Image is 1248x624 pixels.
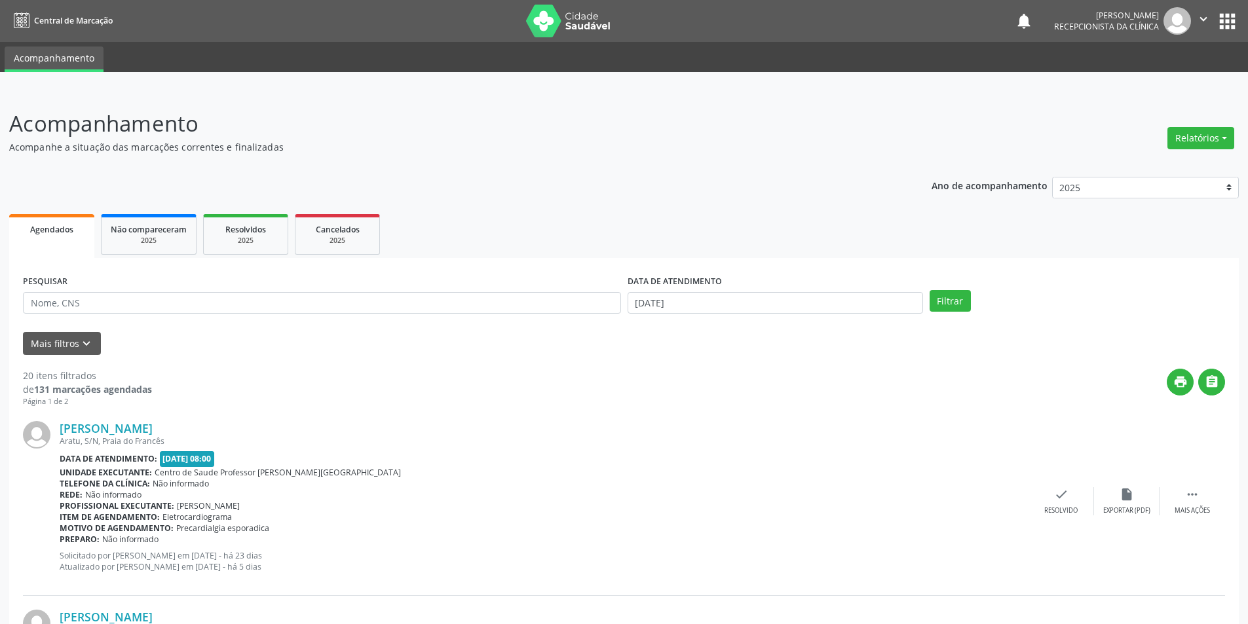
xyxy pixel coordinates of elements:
input: Nome, CNS [23,292,621,314]
div: 2025 [111,236,187,246]
div: Resolvido [1044,506,1078,515]
input: Selecione um intervalo [628,292,923,314]
b: Unidade executante: [60,467,152,478]
b: Motivo de agendamento: [60,523,174,534]
b: Telefone da clínica: [60,478,150,489]
span: Agendados [30,224,73,235]
span: Central de Marcação [34,15,113,26]
button:  [1191,7,1216,35]
label: PESQUISAR [23,272,67,292]
a: [PERSON_NAME] [60,421,153,435]
p: Acompanhe a situação das marcações correntes e finalizadas [9,140,870,154]
b: Rede: [60,489,83,500]
div: de [23,382,152,396]
span: Centro de Saude Professor [PERSON_NAME][GEOGRAPHIC_DATA] [155,467,401,478]
b: Item de agendamento: [60,511,160,523]
div: [PERSON_NAME] [1054,10,1159,21]
span: Resolvidos [225,224,266,235]
i: insert_drive_file [1120,487,1134,502]
a: [PERSON_NAME] [60,610,153,624]
i:  [1205,375,1219,389]
span: Eletrocardiograma [162,511,232,523]
span: Recepcionista da clínica [1054,21,1159,32]
label: DATA DE ATENDIMENTO [628,272,722,292]
button: Filtrar [930,290,971,312]
div: Mais ações [1175,506,1210,515]
b: Data de atendimento: [60,453,157,464]
i: keyboard_arrow_down [79,337,94,351]
p: Ano de acompanhamento [932,177,1048,193]
a: Acompanhamento [5,46,104,72]
div: Aratu, S/N, Praia do Francês [60,435,1029,447]
button: Relatórios [1167,127,1234,149]
button: apps [1216,10,1239,33]
i: check [1054,487,1068,502]
span: Não informado [85,489,142,500]
b: Profissional executante: [60,500,174,511]
a: Central de Marcação [9,10,113,31]
img: img [23,421,50,449]
span: Cancelados [316,224,360,235]
strong: 131 marcações agendadas [34,383,152,395]
i:  [1196,12,1211,26]
button: Mais filtroskeyboard_arrow_down [23,332,101,355]
div: 2025 [213,236,278,246]
span: [DATE] 08:00 [160,451,215,466]
span: Não informado [153,478,209,489]
button: print [1167,369,1194,395]
div: 2025 [305,236,370,246]
span: Não compareceram [111,224,187,235]
span: Não informado [102,534,159,545]
p: Solicitado por [PERSON_NAME] em [DATE] - há 23 dias Atualizado por [PERSON_NAME] em [DATE] - há 5... [60,550,1029,572]
img: img [1163,7,1191,35]
div: 20 itens filtrados [23,369,152,382]
span: Precardialgia esporadica [176,523,269,534]
p: Acompanhamento [9,107,870,140]
button:  [1198,369,1225,395]
div: Página 1 de 2 [23,396,152,407]
button: notifications [1015,12,1033,30]
span: [PERSON_NAME] [177,500,240,511]
b: Preparo: [60,534,100,545]
i: print [1173,375,1188,389]
i:  [1185,487,1200,502]
div: Exportar (PDF) [1103,506,1150,515]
